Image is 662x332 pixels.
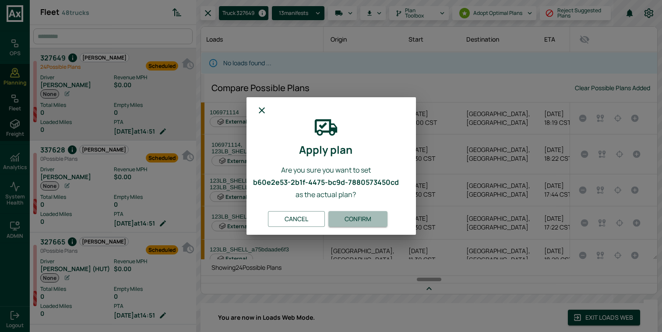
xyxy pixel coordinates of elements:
button: close [253,102,271,119]
h5: Apply plan [299,143,352,157]
b: b60e2e53-2b1f-4475-bc9d-7880573450cd [253,177,399,187]
button: Confirm [328,211,387,227]
h6: Are you sure you want to set as the actual plan? [253,164,399,201]
button: Cancel [268,211,325,227]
